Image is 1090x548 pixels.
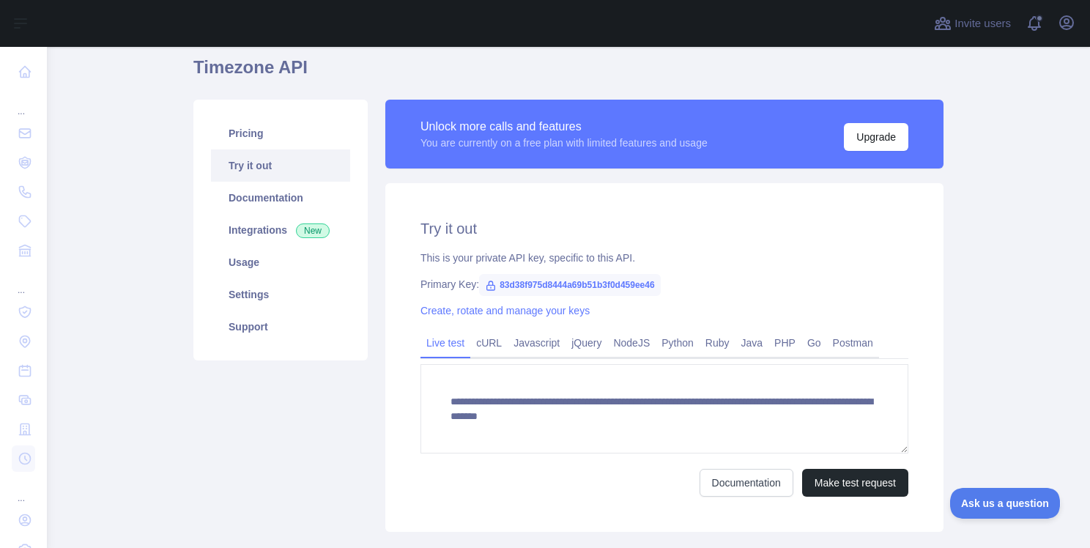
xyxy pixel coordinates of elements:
[508,331,566,355] a: Javascript
[12,475,35,504] div: ...
[700,469,793,497] a: Documentation
[802,469,908,497] button: Make test request
[931,12,1014,35] button: Invite users
[211,214,350,246] a: Integrations New
[211,311,350,343] a: Support
[211,278,350,311] a: Settings
[801,331,827,355] a: Go
[700,331,735,355] a: Ruby
[768,331,801,355] a: PHP
[479,274,661,296] span: 83d38f975d8444a69b51b3f0d459ee46
[566,331,607,355] a: jQuery
[844,123,908,151] button: Upgrade
[12,88,35,117] div: ...
[607,331,656,355] a: NodeJS
[420,136,708,150] div: You are currently on a free plan with limited features and usage
[193,56,943,91] h1: Timezone API
[827,331,879,355] a: Postman
[735,331,769,355] a: Java
[211,149,350,182] a: Try it out
[656,331,700,355] a: Python
[211,246,350,278] a: Usage
[470,331,508,355] a: cURL
[950,488,1061,519] iframe: Toggle Customer Support
[211,182,350,214] a: Documentation
[420,277,908,292] div: Primary Key:
[420,118,708,136] div: Unlock more calls and features
[420,251,908,265] div: This is your private API key, specific to this API.
[954,15,1011,32] span: Invite users
[420,218,908,239] h2: Try it out
[420,305,590,316] a: Create, rotate and manage your keys
[12,267,35,296] div: ...
[420,331,470,355] a: Live test
[296,223,330,238] span: New
[211,117,350,149] a: Pricing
